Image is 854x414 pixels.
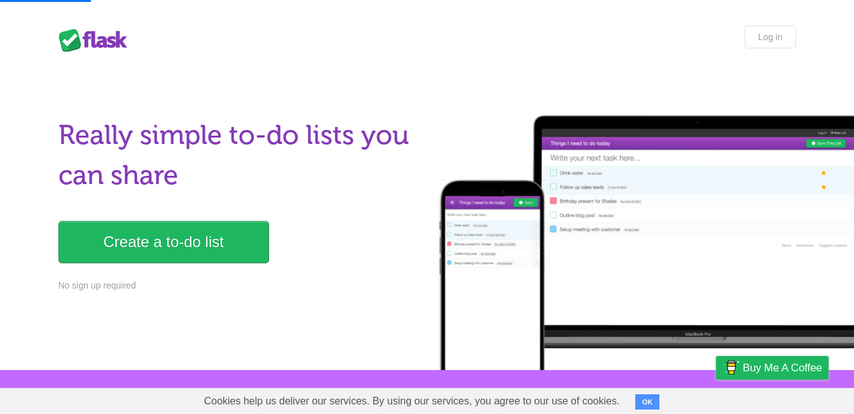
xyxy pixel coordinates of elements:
span: Buy me a coffee [743,357,822,379]
img: Buy me a coffee [722,357,740,378]
div: Flask Lists [59,29,135,52]
h1: Really simple to-do lists you can share [59,115,420,196]
a: Log in [745,25,795,48]
a: Buy me a coffee [716,356,829,380]
a: Create a to-do list [59,221,269,263]
button: OK [635,394,660,410]
p: No sign up required [59,279,420,292]
span: Cookies help us deliver our services. By using our services, you agree to our use of cookies. [191,389,633,414]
